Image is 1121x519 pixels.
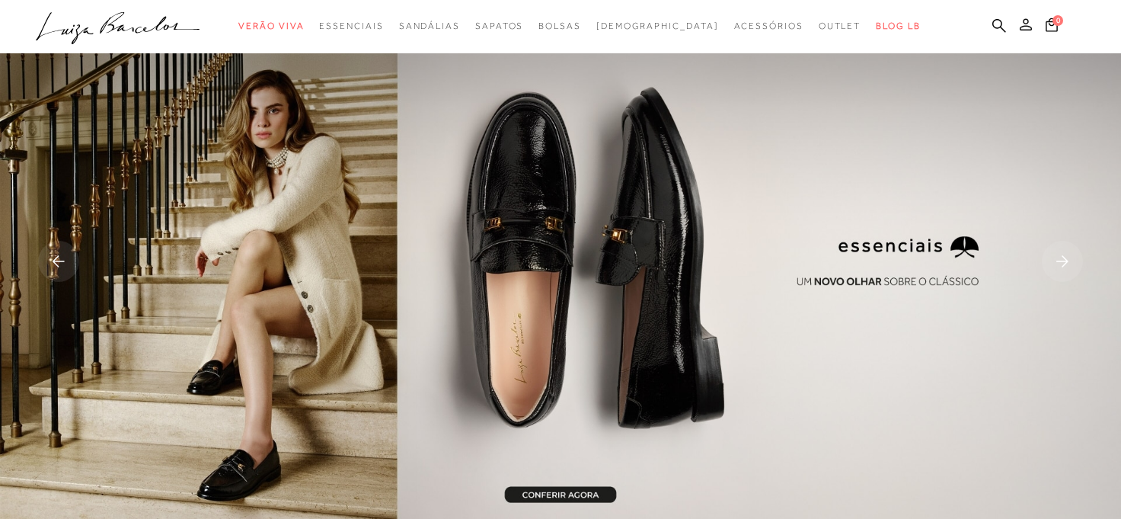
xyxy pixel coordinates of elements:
[734,21,803,31] span: Acessórios
[238,21,304,31] span: Verão Viva
[319,12,383,40] a: categoryNavScreenReaderText
[538,21,581,31] span: Bolsas
[819,12,861,40] a: categoryNavScreenReaderText
[819,21,861,31] span: Outlet
[596,21,719,31] span: [DEMOGRAPHIC_DATA]
[475,12,523,40] a: categoryNavScreenReaderText
[1041,17,1062,37] button: 0
[238,12,304,40] a: categoryNavScreenReaderText
[319,21,383,31] span: Essenciais
[475,21,523,31] span: Sapatos
[876,12,920,40] a: BLOG LB
[538,12,581,40] a: categoryNavScreenReaderText
[734,12,803,40] a: categoryNavScreenReaderText
[596,12,719,40] a: noSubCategoriesText
[399,12,460,40] a: categoryNavScreenReaderText
[399,21,460,31] span: Sandálias
[876,21,920,31] span: BLOG LB
[1052,15,1063,26] span: 0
